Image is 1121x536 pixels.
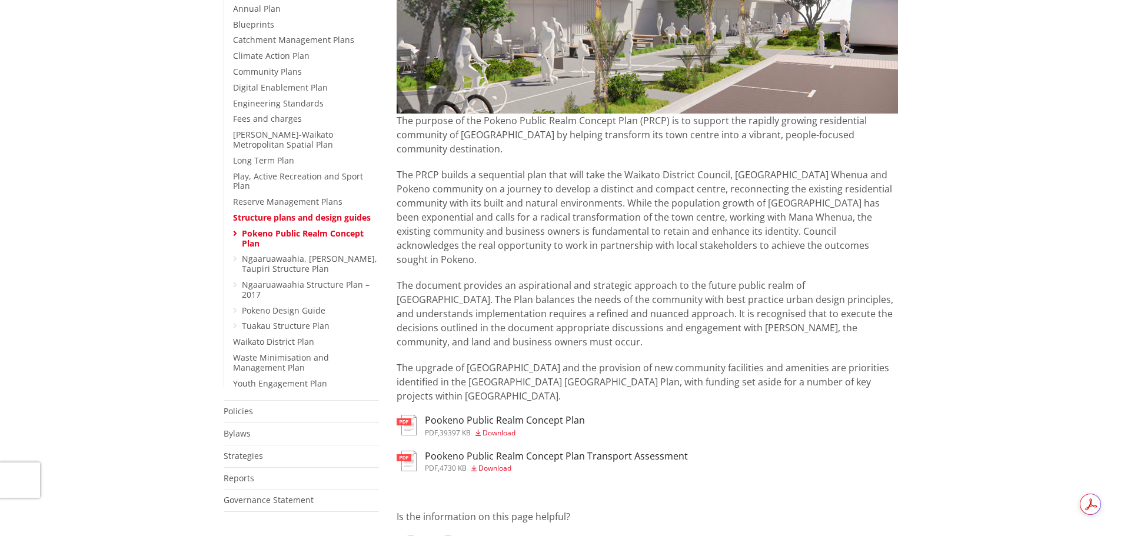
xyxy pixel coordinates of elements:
[233,34,354,45] a: Catchment Management Plans
[1067,487,1109,529] iframe: Messenger Launcher
[425,415,585,426] h3: Pookeno Public Realm Concept Plan
[233,196,342,207] a: Reserve Management Plans
[440,428,471,438] span: 39397 KB
[233,336,314,347] a: Waikato District Plan
[224,494,314,505] a: Governance Statement
[397,451,688,472] a: Pookeno Public Realm Concept Plan Transport Assessment pdf,4730 KB Download
[397,510,898,524] p: Is the information on this page helpful?
[224,405,253,417] a: Policies
[242,320,330,331] a: Tuakau Structure Plan
[397,278,898,349] p: The document provides an aspirational and strategic approach to the future public realm of [GEOGR...
[478,463,511,473] span: Download
[224,450,263,461] a: Strategies
[233,66,302,77] a: Community Plans
[233,155,294,166] a: Long Term Plan
[233,82,328,93] a: Digital Enablement Plan
[397,361,898,403] p: The upgrade of [GEOGRAPHIC_DATA] and the provision of new community facilities and amenities are ...
[425,430,585,437] div: ,
[224,428,251,439] a: Bylaws
[483,428,515,438] span: Download
[397,451,417,471] img: document-pdf.svg
[242,279,370,300] a: Ngaaruawaahia Structure Plan – 2017
[233,113,302,124] a: Fees and charges
[425,428,438,438] span: pdf
[425,463,438,473] span: pdf
[425,451,688,462] h3: Pookeno Public Realm Concept Plan Transport Assessment
[233,212,371,223] a: Structure plans and design guides
[440,463,467,473] span: 4730 KB
[233,129,333,150] a: [PERSON_NAME]-Waikato Metropolitan Spatial Plan
[233,19,274,30] a: Blueprints
[425,465,688,472] div: ,
[224,472,254,484] a: Reports
[233,171,363,192] a: Play, Active Recreation and Sport Plan
[397,114,898,156] p: The purpose of the Pokeno Public Realm Concept Plan (PRCP) is to support the rapidly growing resi...
[233,98,324,109] a: Engineering Standards
[242,305,325,316] a: Pokeno Design Guide
[233,50,310,61] a: Climate Action Plan
[233,352,329,373] a: Waste Minimisation and Management Plan
[242,228,364,249] a: Pokeno Public Realm Concept Plan
[233,3,281,14] a: Annual Plan
[233,378,327,389] a: Youth Engagement Plan
[397,168,898,267] p: The PRCP builds a sequential plan that will take the Waikato District Council, [GEOGRAPHIC_DATA] ...
[397,415,585,436] a: Pookeno Public Realm Concept Plan pdf,39397 KB Download
[242,253,377,274] a: Ngaaruawaahia, [PERSON_NAME], Taupiri Structure Plan
[397,415,417,435] img: document-pdf.svg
